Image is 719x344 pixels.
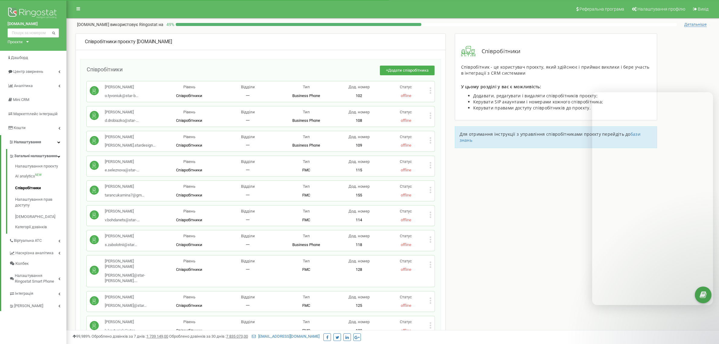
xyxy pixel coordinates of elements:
span: Business Phone [292,242,320,247]
span: Дод. номер [348,295,370,299]
span: Додавати, редагувати і видаляти співробітників проєкту; [473,93,598,99]
span: Статус [400,234,412,238]
span: Співробітники [176,328,202,333]
div: [DOMAIN_NAME] [85,38,436,45]
span: Співробітники [176,267,202,272]
span: 一 [246,168,250,172]
span: 一 [246,267,250,272]
span: 一 [246,93,250,98]
a: бази знань [460,131,640,143]
span: Рівень [183,295,195,299]
span: Статус [400,295,412,299]
p: 114 [335,217,382,223]
p: [PERSON_NAME] [105,233,137,239]
span: Відділи [241,135,255,139]
span: offline [401,328,411,333]
span: використовує Ringostat на [110,22,163,27]
span: offline [401,143,411,148]
a: Налаштування Ringostat Smart Phone [9,269,66,287]
span: offline [401,267,411,272]
span: Дод. номер [348,184,370,189]
span: Тип [303,135,310,139]
span: [PERSON_NAME]@star... [105,303,146,308]
span: d.drobiazko@star-... [105,118,139,123]
a: Інтеграція [9,287,66,299]
p: [PERSON_NAME] [105,109,139,115]
span: tarancukamina7@gm... [105,193,144,197]
span: Налаштування профілю [637,7,685,11]
span: Маркетплейс інтеграцій [13,112,58,116]
span: Рівень [183,234,195,238]
p: [DOMAIN_NAME] [77,21,163,28]
span: Рівень [183,135,195,139]
span: 一 [246,143,250,148]
span: Співробітник - це користувач проєкту, який здійснює і приймає виклики і бере участь в інтеграції ... [461,64,650,76]
span: Відділи [241,209,255,213]
p: 108 [335,118,382,124]
a: Співробітники [15,182,66,194]
span: Аналiтика [14,83,33,88]
span: Керувати SIP акаунтами і номерами кожного співробітника; [473,99,603,105]
span: Відділи [241,234,255,238]
span: [PERSON_NAME]@star-[PERSON_NAME].... [105,273,145,283]
span: Колбек [15,261,29,267]
span: Співробітники [176,193,202,197]
p: 125 [335,303,382,309]
a: Наскрізна аналітика [9,246,66,258]
a: [PERSON_NAME] [9,299,66,311]
span: Business Phone [292,118,320,123]
span: 一 [246,303,250,308]
span: Відділи [241,159,255,164]
p: 109 [335,143,382,148]
span: Статус [400,85,412,89]
span: Співробітники [176,143,202,148]
span: FMC [302,193,310,197]
span: 99,989% [72,334,91,339]
span: [PERSON_NAME] [14,303,43,309]
span: Центр звернень [13,69,43,74]
p: 128 [335,267,382,273]
span: Тип [303,85,310,89]
span: 一 [246,218,250,222]
span: Рівень [183,110,195,114]
iframe: Intercom live chat [592,92,713,305]
a: Колбек [9,258,66,269]
span: Співробітники проєкту [85,39,136,44]
span: Mini CRM [13,97,29,102]
button: +Додати співробітника [380,66,435,76]
span: Дод. номер [348,159,370,164]
span: Відділи [241,110,255,114]
span: Статус [400,110,412,114]
iframe: Intercom live chat [698,310,713,324]
p: [PERSON_NAME] [105,84,138,90]
img: Ringostat logo [8,6,59,21]
span: Рівень [183,259,195,263]
a: Налаштування проєкту [15,164,66,171]
span: Співробітники [176,93,202,98]
p: [PERSON_NAME] [105,134,156,140]
span: offline [401,242,411,247]
span: Відділи [241,320,255,324]
span: Статус [400,320,412,324]
span: Рівень [183,159,195,164]
a: [DOMAIN_NAME] [8,21,59,27]
span: [PERSON_NAME].stardesign... [105,143,156,148]
span: s.zabolotnii@star... [105,242,137,247]
a: Налаштування прав доступу [15,194,66,211]
span: Тип [303,209,310,213]
span: Інтеграція [15,291,33,297]
span: Дод. номер [348,234,370,238]
span: offline [401,118,411,123]
span: Тип [303,110,310,114]
span: Статус [400,209,412,213]
input: Пошук за номером [8,28,59,37]
span: Рівень [183,184,195,189]
u: 1 739 149,00 [146,334,168,339]
a: Віртуальна АТС [9,234,66,246]
span: Business Phone [292,93,320,98]
span: Статус [400,159,412,164]
span: Співробітники [176,118,202,123]
span: Business Phone [292,143,320,148]
span: Співробітники [176,303,202,308]
span: Статус [400,135,412,139]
